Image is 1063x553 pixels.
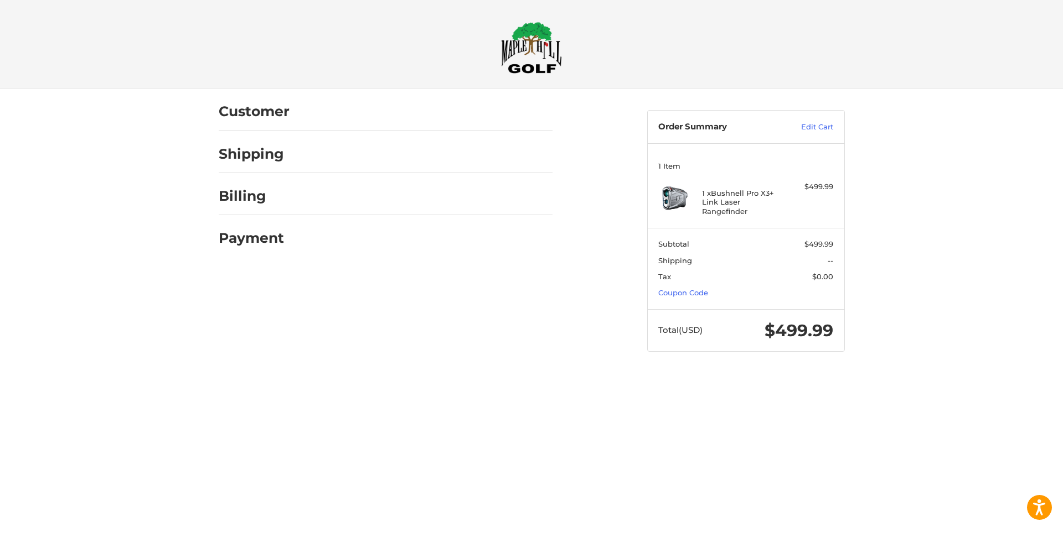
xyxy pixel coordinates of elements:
[219,103,290,120] h2: Customer
[777,122,833,133] a: Edit Cart
[219,187,283,205] h2: Billing
[765,320,833,341] span: $499.99
[658,325,703,335] span: Total (USD)
[219,145,284,163] h2: Shipping
[658,161,833,170] h3: 1 Item
[812,272,833,281] span: $0.00
[658,256,692,265] span: Shipping
[501,22,562,74] img: Maple Hill Golf
[789,181,833,192] div: $499.99
[658,288,708,297] a: Coupon Code
[658,122,777,133] h3: Order Summary
[828,256,833,265] span: --
[219,229,284,247] h2: Payment
[658,239,689,248] span: Subtotal
[702,189,787,216] h4: 1 x Bushnell Pro X3+ Link Laser Rangefinder
[658,272,671,281] span: Tax
[804,239,833,248] span: $499.99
